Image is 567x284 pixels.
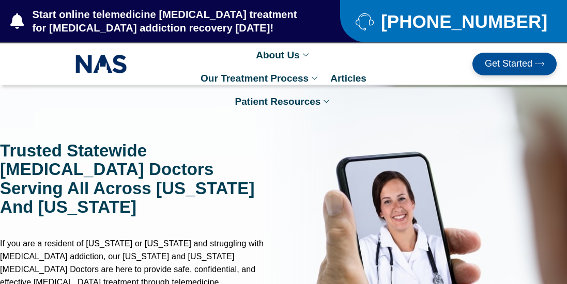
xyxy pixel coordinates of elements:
a: Start online telemedicine [MEDICAL_DATA] treatment for [MEDICAL_DATA] addiction recovery [DATE]! [10,8,299,35]
a: About Us [251,43,316,67]
a: Articles [325,67,372,90]
a: Get Started [472,53,557,75]
a: [PHONE_NUMBER] [356,12,541,30]
span: [PHONE_NUMBER] [378,15,547,28]
a: Patient Resources [230,90,338,113]
img: NAS_email_signature-removebg-preview.png [75,52,127,76]
span: Start online telemedicine [MEDICAL_DATA] treatment for [MEDICAL_DATA] addiction recovery [DATE]! [30,8,299,35]
a: Our Treatment Process [195,67,325,90]
span: Get Started [485,59,532,69]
